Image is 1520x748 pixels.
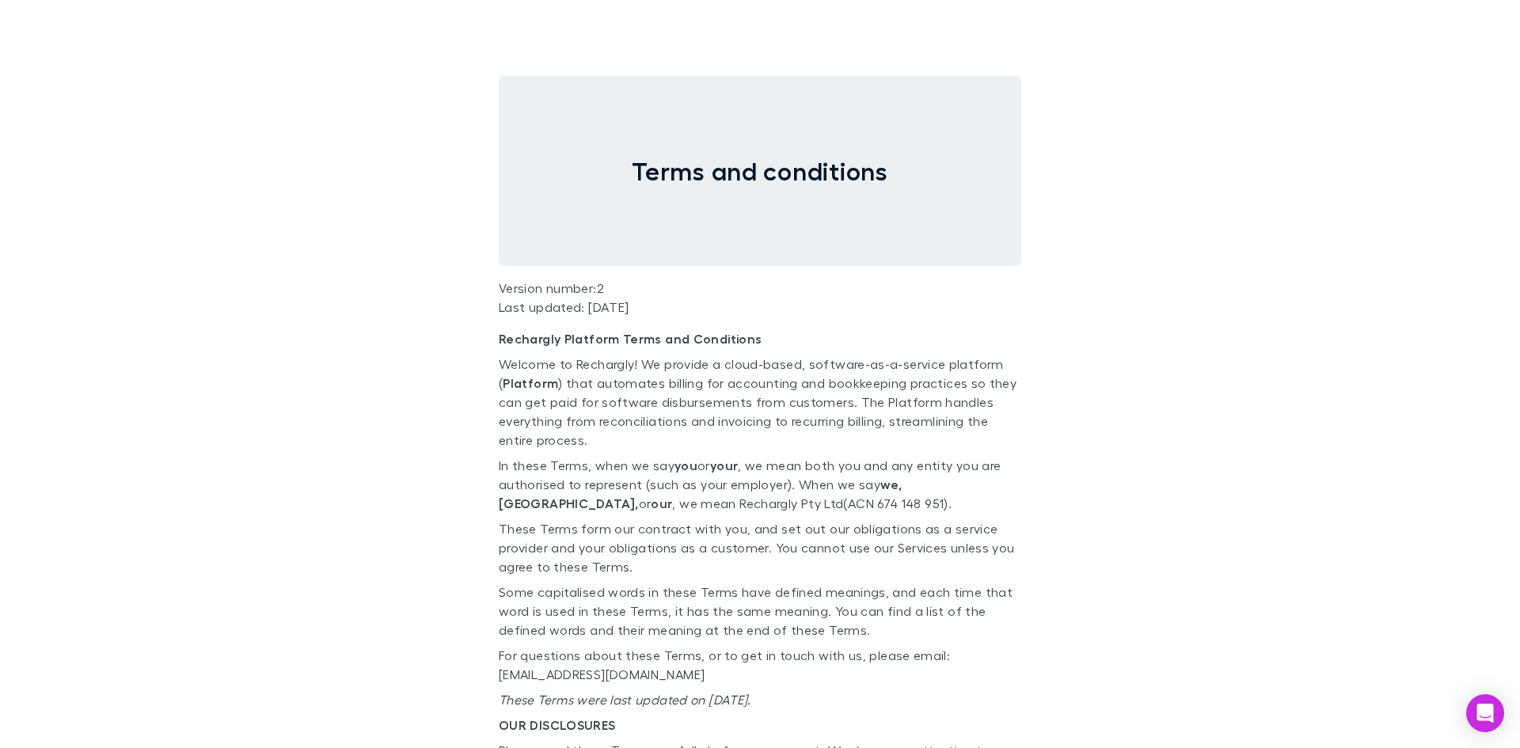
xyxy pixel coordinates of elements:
p: These Terms form our contract with you, and set out our obligations as a service provider and you... [499,519,1021,576]
strong: our [651,496,672,511]
strong: OUR DISCLOSURES [499,717,616,733]
p: Version number: 2 [499,279,1021,298]
p: In these Terms, when we say or , we mean both you and any entity you are authorised to represent ... [499,456,1021,513]
em: These Terms were last updated on [DATE]. [499,692,751,707]
p: Last updated: [DATE] [499,298,1021,317]
p: Some capitalised words in these Terms have defined meanings, and each time that word is used in t... [499,583,1021,640]
strong: you [674,458,697,473]
strong: Rechargly Platform Terms and Conditions [499,331,762,347]
div: Open Intercom Messenger [1466,694,1504,732]
h1: Terms and conditions [499,156,1021,186]
p: Welcome to Rechargly! We provide a cloud-based, software-as-a-service platform ( ) that automates... [499,355,1021,450]
strong: Platform [503,375,558,391]
p: For questions about these Terms, or to get in touch with us, please email: [EMAIL_ADDRESS][DOMAIN... [499,646,1021,684]
strong: your [710,458,738,473]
